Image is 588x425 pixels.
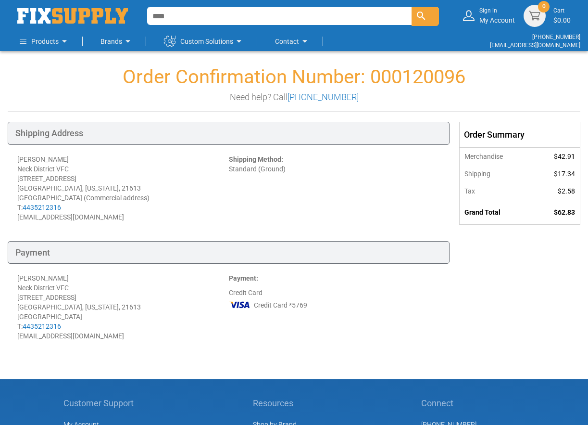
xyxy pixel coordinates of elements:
div: Standard (Ground) [229,155,440,222]
a: Custom Solutions [164,32,245,51]
strong: Shipping Method: [229,155,283,163]
small: Sign in [479,7,515,15]
a: Brands [100,32,134,51]
small: Cart [553,7,571,15]
strong: Grand Total [464,208,500,216]
div: Shipping Address [8,122,450,145]
h5: Resources [253,399,307,408]
span: $2.58 [558,187,575,195]
div: My Account [479,7,515,25]
a: Contact [275,32,311,51]
a: Products [20,32,70,51]
a: [EMAIL_ADDRESS][DOMAIN_NAME] [490,42,580,49]
span: Credit Card *5769 [254,300,307,310]
a: store logo [17,8,128,24]
h5: Connect [421,399,525,408]
span: $0.00 [553,16,571,24]
span: $17.34 [554,170,575,178]
a: [PHONE_NUMBER] [532,34,580,40]
div: [PERSON_NAME] Neck District VFC [STREET_ADDRESS] [GEOGRAPHIC_DATA], [US_STATE], 21613 [GEOGRAPHIC... [17,155,229,222]
div: Credit Card [229,273,440,341]
span: $42.91 [554,153,575,160]
span: 0 [542,2,546,11]
a: [PHONE_NUMBER] [288,92,359,102]
div: Payment [8,241,450,264]
img: VI [229,297,251,312]
span: $62.83 [554,208,575,216]
th: Shipping [460,165,533,182]
th: Tax [460,182,533,200]
th: Merchandise [460,147,533,165]
img: Fix Industrial Supply [17,8,128,24]
h3: Need help? Call [8,92,580,102]
a: 4435212316 [23,322,61,330]
a: 4435212316 [23,204,61,211]
strong: Payment: [229,274,258,282]
div: [PERSON_NAME] Neck District VFC [STREET_ADDRESS] [GEOGRAPHIC_DATA], [US_STATE], 21613 [GEOGRAPHIC... [17,273,229,341]
h1: Order Confirmation Number: 000120096 [8,66,580,88]
h5: Customer Support [63,399,139,408]
div: Order Summary [460,122,580,147]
